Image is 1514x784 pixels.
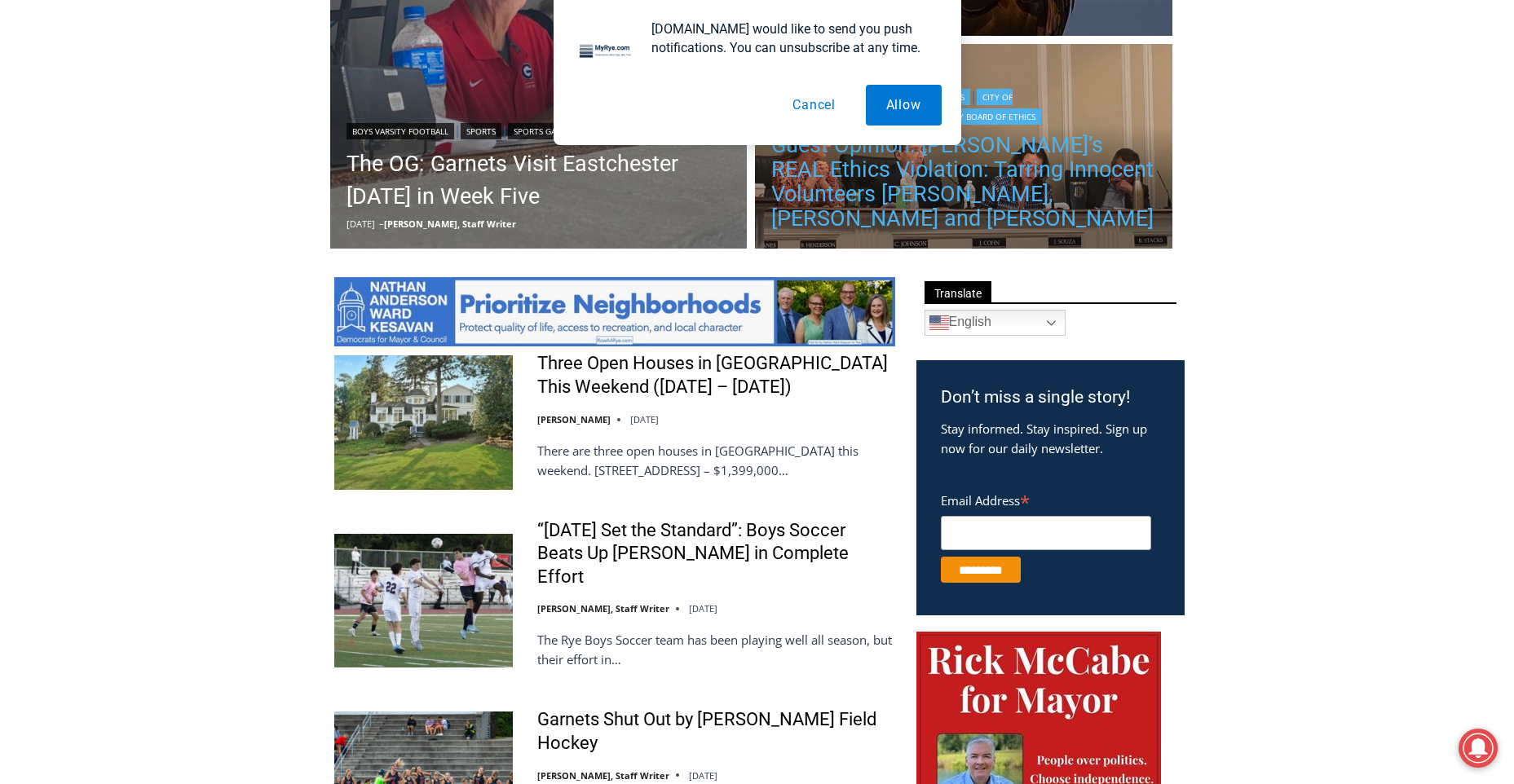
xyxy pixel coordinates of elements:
span: Intern @ [DOMAIN_NAME] [426,162,756,199]
a: [PERSON_NAME] Read Sanctuary Fall Fest: [DATE] [1,162,244,203]
a: Intern @ [DOMAIN_NAME] [392,158,790,203]
div: [DOMAIN_NAME] would like to send you push notifications. You can unsubscribe at any time. [638,20,942,57]
label: Email Address [941,484,1151,513]
time: [DATE] [689,769,717,782]
time: [DATE] [630,413,659,425]
a: Garnets Shut Out by [PERSON_NAME] Field Hockey [537,708,895,755]
div: 1 [171,138,179,154]
button: Allow [866,85,942,126]
a: [PERSON_NAME] [537,413,611,425]
h4: [PERSON_NAME] Read Sanctuary Fall Fest: [DATE] [13,164,217,201]
a: [PERSON_NAME], Staff Writer [537,769,669,782]
a: [PERSON_NAME], Staff Writer [384,218,516,230]
p: The Rye Boys Soccer team has been playing well all season, but their effort in… [537,630,895,669]
img: en [929,313,949,333]
h3: Don’t miss a single story! [941,385,1160,411]
div: Co-sponsored by Westchester County Parks [171,48,236,134]
div: / [183,138,187,154]
p: There are three open houses in [GEOGRAPHIC_DATA] this weekend. [STREET_ADDRESS] – $1,399,000… [537,441,895,480]
img: s_800_29ca6ca9-f6cc-433c-a631-14f6620ca39b.jpeg [1,1,162,162]
img: “Today Set the Standard”: Boys Soccer Beats Up Pelham in Complete Effort [334,534,513,667]
p: Stay informed. Stay inspired. Sign up now for our daily newsletter. [941,419,1160,458]
div: 6 [191,138,198,154]
div: "[PERSON_NAME] and I covered the [DATE] Parade, which was a really eye opening experience as I ha... [412,1,770,158]
time: [DATE] [689,602,717,614]
a: Three Open Houses in [GEOGRAPHIC_DATA] This Weekend ([DATE] – [DATE]) [537,352,895,399]
span: Translate [925,281,991,303]
a: Guest Opinion: [PERSON_NAME]’s REAL Ethics Violation: Tarring Innocent Volunteers [PERSON_NAME], ... [771,133,1156,231]
img: notification icon [573,20,638,85]
a: “[DATE] Set the Standard”: Boys Soccer Beats Up [PERSON_NAME] in Complete Effort [537,519,895,589]
time: [DATE] [346,218,375,230]
a: English [925,310,1066,336]
a: The OG: Garnets Visit Eastchester [DATE] in Week Five [346,148,731,213]
a: [PERSON_NAME], Staff Writer [537,602,669,614]
img: Three Open Houses in Rye This Weekend (October 11 – 12) [334,355,513,489]
button: Cancel [772,85,856,126]
span: – [379,218,384,230]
